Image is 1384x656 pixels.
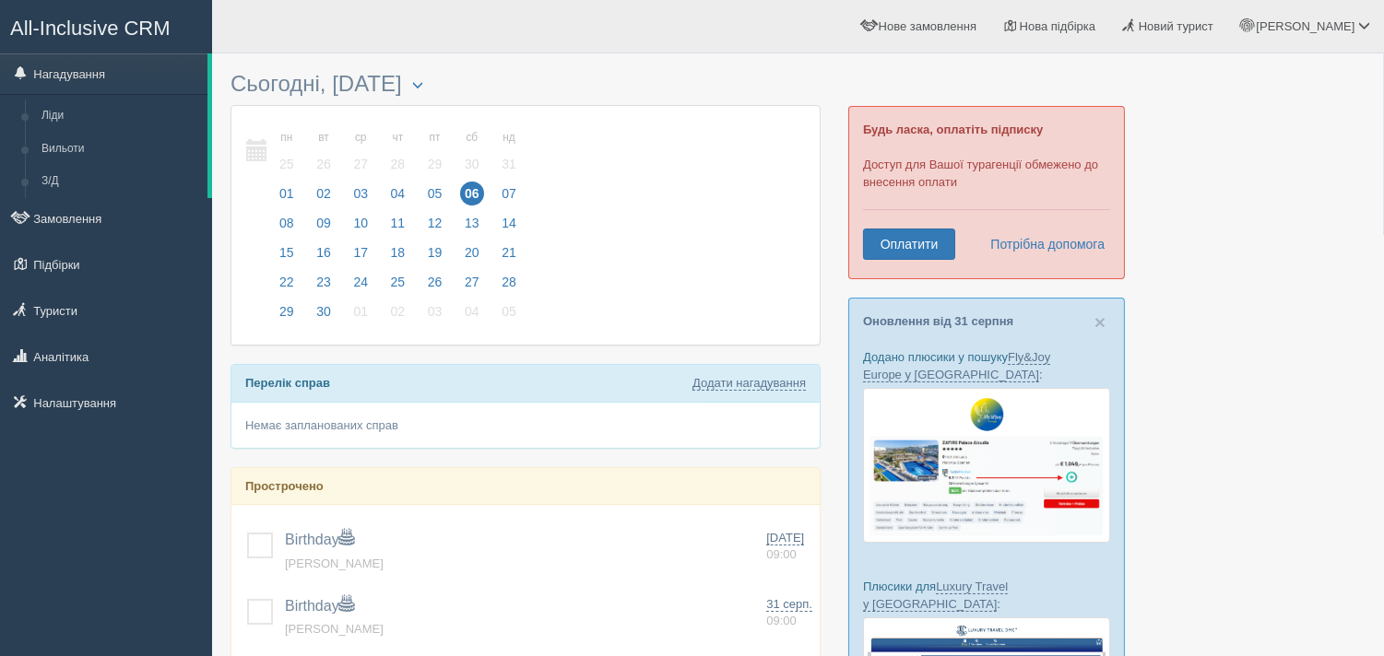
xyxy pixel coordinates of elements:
a: ср 27 [343,120,378,183]
span: 24 [349,270,373,294]
small: сб [460,130,484,146]
span: 21 [497,240,521,264]
a: 01 [269,183,304,213]
a: 05 [418,183,453,213]
span: [PERSON_NAME] [1256,19,1354,33]
span: 31 [497,152,521,176]
small: пт [423,130,447,146]
a: 08 [269,213,304,242]
a: 07 [491,183,522,213]
a: 05 [491,301,522,331]
small: нд [497,130,521,146]
a: пн 25 [269,120,304,183]
span: 15 [275,240,299,264]
a: 24 [343,272,378,301]
small: вт [312,130,336,146]
h3: Сьогодні, [DATE] [231,72,821,96]
span: 17 [349,240,373,264]
a: 01 [343,301,378,331]
b: Прострочено [245,479,324,493]
span: 20 [460,240,484,264]
a: 15 [269,242,304,272]
span: 07 [497,182,521,205]
span: 09:00 [766,547,797,561]
span: 14 [497,211,521,235]
span: 01 [349,299,373,323]
span: 05 [497,299,521,323]
span: 11 [386,211,410,235]
div: Немає запланованих справ [231,403,820,448]
a: 22 [269,272,304,301]
span: 04 [460,299,484,323]
a: 19 [418,242,453,272]
b: Будь ласка, оплатіть підписку [863,123,1043,136]
span: Новий турист [1139,19,1213,33]
a: 02 [381,301,416,331]
p: Плюсики для : [863,578,1110,613]
a: Birthday [285,598,354,614]
a: 09 [306,213,341,242]
span: 26 [423,270,447,294]
a: Birthday [285,532,354,547]
span: 16 [312,240,336,264]
a: сб 30 [455,120,490,183]
span: 18 [386,240,410,264]
span: Нова підбірка [1020,19,1096,33]
a: 04 [455,301,490,331]
a: вт 26 [306,120,341,183]
span: 25 [386,270,410,294]
a: З/Д [33,165,207,198]
a: 20 [455,242,490,272]
a: 02 [306,183,341,213]
span: 05 [423,182,447,205]
span: 09:00 [766,614,797,627]
a: 31 серп. 09:00 [766,596,812,630]
span: 28 [386,152,410,176]
a: пт 29 [418,120,453,183]
a: 11 [381,213,416,242]
a: [PERSON_NAME] [285,556,384,570]
a: 10 [343,213,378,242]
span: Нове замовлення [879,19,976,33]
a: 23 [306,272,341,301]
a: 17 [343,242,378,272]
span: 06 [460,182,484,205]
span: 09 [312,211,336,235]
a: All-Inclusive CRM [1,1,211,52]
a: Оновлення від 31 серпня [863,314,1013,328]
a: чт 28 [381,120,416,183]
a: [PERSON_NAME] [285,622,384,636]
a: нд 31 [491,120,522,183]
span: 30 [460,152,484,176]
a: 29 [269,301,304,331]
a: 03 [418,301,453,331]
span: All-Inclusive CRM [10,17,171,40]
span: 31 серп. [766,597,812,612]
a: Потрібна допомога [978,228,1106,260]
span: 04 [386,182,410,205]
a: 28 [491,272,522,301]
span: 02 [386,299,410,323]
a: 27 [455,272,490,301]
a: Luxury Travel у [GEOGRAPHIC_DATA] [863,580,1008,612]
a: [DATE] 09:00 [766,530,812,564]
a: 03 [343,183,378,213]
b: Перелік справ [245,376,330,390]
button: Close [1094,312,1106,332]
span: 19 [423,240,447,264]
span: 26 [312,152,336,176]
span: 28 [497,270,521,294]
span: 27 [460,270,484,294]
span: 12 [423,211,447,235]
span: 23 [312,270,336,294]
span: [DATE] [766,531,804,545]
img: fly-joy-de-proposal-crm-for-travel-agency.png [863,388,1110,543]
a: Ліди [33,100,207,133]
a: Fly&Joy Europe у [GEOGRAPHIC_DATA] [863,350,1050,382]
span: 01 [275,182,299,205]
small: пн [275,130,299,146]
span: 25 [275,152,299,176]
